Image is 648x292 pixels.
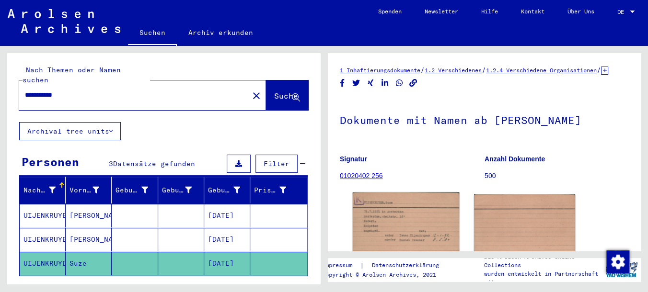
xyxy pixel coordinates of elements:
div: Nachname [23,182,68,198]
b: Signatur [340,155,367,163]
button: Share on Twitter [351,77,361,89]
button: Suche [266,80,308,110]
button: Share on Xing [366,77,376,89]
a: Impressum [322,260,360,270]
mat-icon: close [251,90,262,101]
a: 1 Inhaftierungsdokumente [340,67,420,74]
mat-label: Nach Themen oder Namen suchen [23,66,121,84]
div: Geburtsdatum [208,185,240,195]
div: Personen [22,153,79,170]
a: 1.2.4 Verschiedene Organisationen [486,67,597,74]
mat-header-cell: Geburtsdatum [204,177,250,203]
button: Share on LinkedIn [380,77,390,89]
div: Vorname [69,185,99,195]
img: yv_logo.png [603,258,639,281]
div: Geburtsdatum [208,182,252,198]
mat-header-cell: Geburtsname [112,177,158,203]
div: Prisoner # [254,182,298,198]
span: / [597,66,601,74]
mat-cell: [PERSON_NAME] [66,228,112,251]
b: Anzahl Dokumente [485,155,545,163]
mat-header-cell: Nachname [20,177,66,203]
span: Filter [264,159,289,168]
img: Zustimmung ändern [606,250,629,273]
button: Share on WhatsApp [394,77,405,89]
mat-cell: [DATE] [204,252,250,275]
div: Prisoner # [254,185,286,195]
mat-cell: [PERSON_NAME] [66,204,112,227]
p: wurden entwickelt in Partnerschaft mit [484,270,602,287]
span: / [482,66,486,74]
button: Filter [255,155,298,173]
div: Geburtsname [116,185,148,195]
a: Datenschutzerklärung [364,260,451,270]
a: Suchen [128,21,177,46]
mat-cell: UIJENKRUYER [20,252,66,275]
span: Suche [274,91,298,101]
span: 3 [109,159,113,168]
mat-cell: UIJENKRUYER [20,228,66,251]
mat-header-cell: Geburt‏ [158,177,204,203]
button: Copy link [408,77,418,89]
mat-header-cell: Prisoner # [250,177,307,203]
span: / [420,66,425,74]
img: 002.jpg [474,194,576,261]
mat-cell: [DATE] [204,228,250,251]
mat-cell: Suze [66,252,112,275]
button: Share on Facebook [337,77,347,89]
div: | [322,260,451,270]
span: DE [617,9,628,15]
mat-cell: UIJENKRUYER [20,204,66,227]
div: Geburt‏ [162,185,192,195]
div: Vorname [69,182,111,198]
a: 01020402 256 [340,172,383,180]
a: Archiv erkunden [177,21,265,44]
button: Clear [247,86,266,105]
span: Datensätze gefunden [113,159,195,168]
img: 001.jpg [353,192,459,263]
p: Copyright © Arolsen Archives, 2021 [322,270,451,279]
h1: Dokumente mit Namen ab [PERSON_NAME] [340,98,629,140]
div: Geburt‏ [162,182,204,198]
mat-cell: [DATE] [204,204,250,227]
img: Arolsen_neg.svg [8,9,120,33]
a: 1.2 Verschiedenes [425,67,482,74]
div: Nachname [23,185,56,195]
button: Archival tree units [19,122,121,140]
p: Die Arolsen Archives Online-Collections [484,252,602,270]
mat-header-cell: Vorname [66,177,112,203]
p: 500 [485,171,629,181]
div: Geburtsname [116,182,160,198]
